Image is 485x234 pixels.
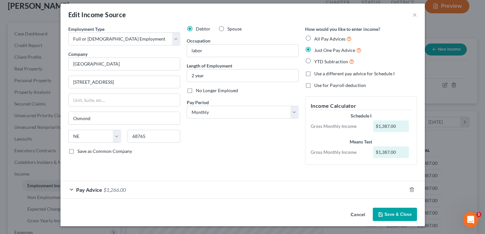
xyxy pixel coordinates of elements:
input: Enter address... [69,76,180,88]
span: 1 [476,212,481,217]
span: Just One Pay Advice [314,47,355,53]
input: ex: 2 years [187,69,298,82]
span: Use for Payroll deduction [314,82,366,88]
span: Use a different pay advice for Schedule I [314,71,395,76]
label: Length of Employment [187,62,232,69]
input: -- [187,44,298,57]
span: Pay Period [187,100,209,105]
input: Unit, Suite, etc... [69,94,180,106]
div: $1,387.00 [373,146,409,158]
button: Save & Close [373,208,417,221]
span: Company [68,51,88,57]
span: Save as Common Company [77,148,132,154]
div: $1,387.00 [373,120,409,132]
iframe: Intercom live chat [463,212,478,228]
input: Enter city... [69,112,180,124]
label: How would you like to enter income? [305,26,380,32]
span: Debtor [196,26,210,31]
div: Means Test [311,139,411,145]
span: No Longer Employed [196,88,238,93]
span: Spouse [227,26,242,31]
button: Cancel [345,208,370,221]
span: $1,266.00 [103,187,126,193]
div: Edit Income Source [68,10,126,19]
span: Pay Advice [76,187,102,193]
div: Schedule I [311,113,411,119]
div: Gross Monthly Income [307,149,370,155]
span: YTD Subtraction [314,59,348,64]
button: × [412,11,417,18]
span: All Pay Advices [314,36,345,42]
input: Search company by name... [68,57,180,70]
label: Occupation [187,37,210,44]
div: Gross Monthly Income [307,123,370,129]
h5: Income Calculator [311,102,411,110]
span: Employment Type [68,26,104,32]
input: Enter zip... [128,130,180,143]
